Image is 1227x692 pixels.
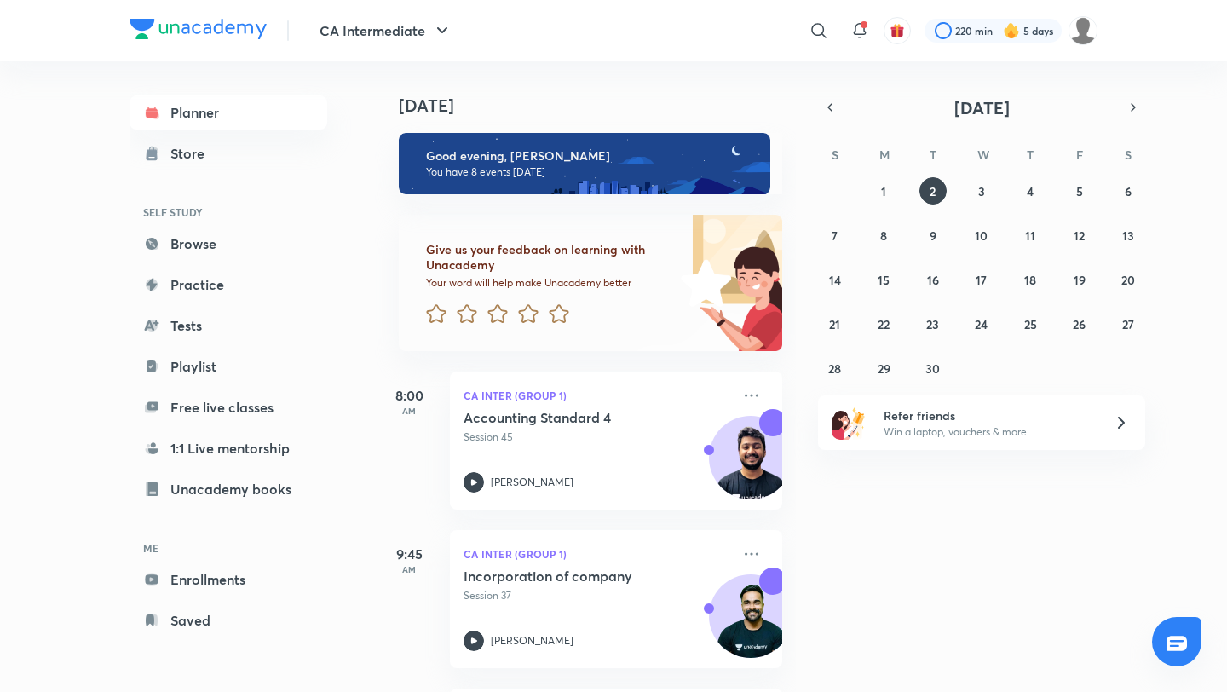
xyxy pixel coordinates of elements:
abbr: September 16, 2025 [927,272,939,288]
button: September 9, 2025 [919,222,947,249]
abbr: September 20, 2025 [1121,272,1135,288]
abbr: Sunday [832,147,838,163]
img: Company Logo [130,19,267,39]
button: September 12, 2025 [1066,222,1093,249]
button: September 20, 2025 [1115,266,1142,293]
abbr: September 8, 2025 [880,228,887,244]
abbr: September 1, 2025 [881,183,886,199]
button: September 3, 2025 [968,177,995,205]
abbr: September 2, 2025 [930,183,936,199]
p: Session 45 [464,430,731,445]
button: September 14, 2025 [821,266,849,293]
a: Planner [130,95,327,130]
button: September 15, 2025 [870,266,897,293]
a: Playlist [130,349,327,383]
h5: 8:00 [375,385,443,406]
button: September 21, 2025 [821,310,849,337]
abbr: September 12, 2025 [1074,228,1085,244]
abbr: Tuesday [930,147,936,163]
button: CA Intermediate [309,14,463,48]
abbr: Friday [1076,147,1083,163]
a: Saved [130,603,327,637]
p: Session 37 [464,588,731,603]
abbr: September 24, 2025 [975,316,988,332]
img: referral [832,406,866,440]
p: Your word will help make Unacademy better [426,276,675,290]
button: September 25, 2025 [1017,310,1044,337]
button: September 28, 2025 [821,355,849,382]
a: Store [130,136,327,170]
abbr: September 23, 2025 [926,316,939,332]
button: September 17, 2025 [968,266,995,293]
h6: Good evening, [PERSON_NAME] [426,148,755,164]
abbr: September 10, 2025 [975,228,988,244]
button: September 6, 2025 [1115,177,1142,205]
span: [DATE] [954,96,1010,119]
img: evening [399,133,770,194]
a: Free live classes [130,390,327,424]
p: CA Inter (Group 1) [464,544,731,564]
img: avatar [890,23,905,38]
abbr: September 25, 2025 [1024,316,1037,332]
abbr: September 27, 2025 [1122,316,1134,332]
abbr: September 5, 2025 [1076,183,1083,199]
img: Jyoti [1069,16,1097,45]
p: [PERSON_NAME] [491,633,573,649]
abbr: September 28, 2025 [828,360,841,377]
a: Unacademy books [130,472,327,506]
p: AM [375,406,443,416]
div: Store [170,143,215,164]
a: Company Logo [130,19,267,43]
abbr: September 11, 2025 [1025,228,1035,244]
abbr: September 7, 2025 [832,228,838,244]
button: September 24, 2025 [968,310,995,337]
abbr: September 26, 2025 [1073,316,1086,332]
button: September 10, 2025 [968,222,995,249]
abbr: Monday [879,147,890,163]
abbr: September 3, 2025 [978,183,985,199]
h6: Give us your feedback on learning with Unacademy [426,242,675,273]
button: avatar [884,17,911,44]
abbr: September 4, 2025 [1027,183,1034,199]
h5: 9:45 [375,544,443,564]
abbr: Wednesday [977,147,989,163]
p: [PERSON_NAME] [491,475,573,490]
abbr: September 6, 2025 [1125,183,1132,199]
button: September 11, 2025 [1017,222,1044,249]
abbr: September 13, 2025 [1122,228,1134,244]
img: streak [1003,22,1020,39]
abbr: September 18, 2025 [1024,272,1036,288]
button: September 23, 2025 [919,310,947,337]
button: September 4, 2025 [1017,177,1044,205]
abbr: September 29, 2025 [878,360,890,377]
abbr: Thursday [1027,147,1034,163]
h5: Accounting Standard 4 [464,409,676,426]
button: September 19, 2025 [1066,266,1093,293]
button: September 7, 2025 [821,222,849,249]
h4: [DATE] [399,95,799,116]
button: September 27, 2025 [1115,310,1142,337]
abbr: September 21, 2025 [829,316,840,332]
button: September 22, 2025 [870,310,897,337]
button: September 18, 2025 [1017,266,1044,293]
button: September 29, 2025 [870,355,897,382]
abbr: September 15, 2025 [878,272,890,288]
button: September 1, 2025 [870,177,897,205]
img: feedback_image [623,215,782,351]
a: Practice [130,268,327,302]
abbr: September 19, 2025 [1074,272,1086,288]
h6: ME [130,533,327,562]
abbr: September 9, 2025 [930,228,936,244]
p: CA Inter (Group 1) [464,385,731,406]
button: September 26, 2025 [1066,310,1093,337]
p: Win a laptop, vouchers & more [884,424,1093,440]
p: AM [375,564,443,574]
a: 1:1 Live mentorship [130,431,327,465]
p: You have 8 events [DATE] [426,165,755,179]
abbr: September 30, 2025 [925,360,940,377]
button: [DATE] [842,95,1121,119]
abbr: September 17, 2025 [976,272,987,288]
h5: Incorporation of company [464,568,676,585]
a: Tests [130,309,327,343]
abbr: September 22, 2025 [878,316,890,332]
